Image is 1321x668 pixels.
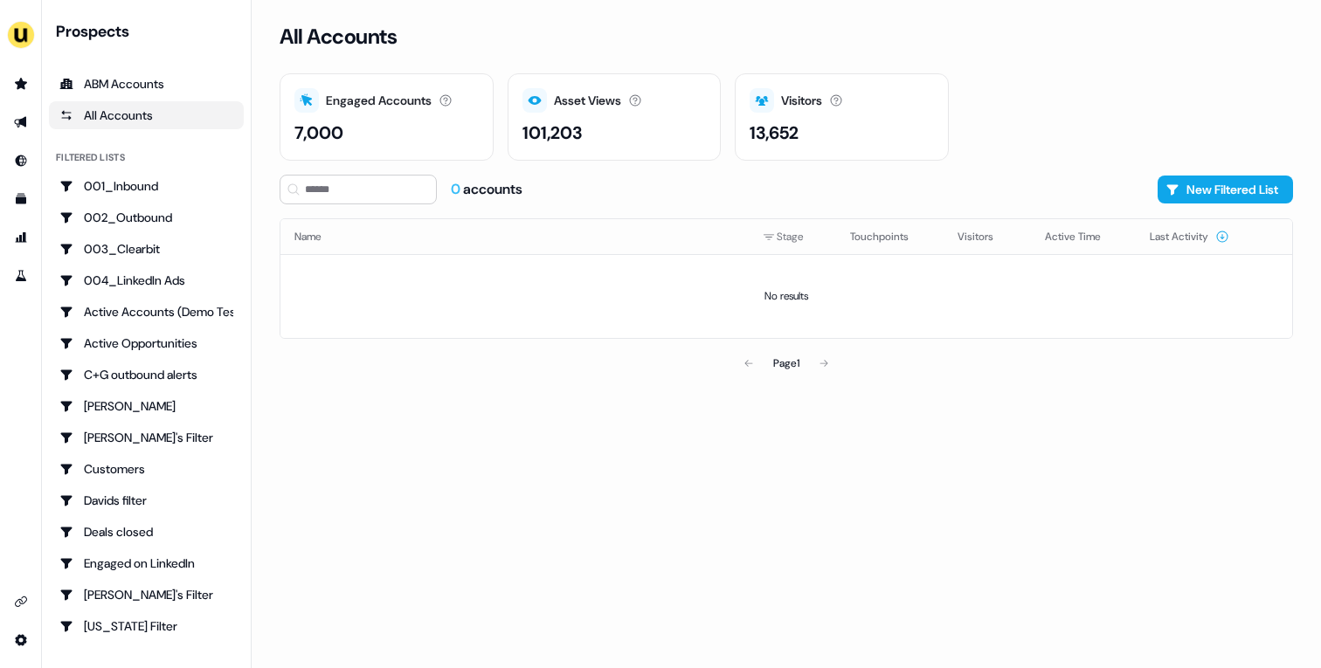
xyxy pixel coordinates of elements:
div: 13,652 [750,120,799,146]
div: Engaged Accounts [326,92,432,110]
div: Customers [59,460,233,478]
div: [PERSON_NAME]'s Filter [59,429,233,446]
td: No results [280,254,1292,338]
div: Prospects [56,21,244,42]
div: 002_Outbound [59,209,233,226]
div: 001_Inbound [59,177,233,195]
a: Go to Deals closed [49,518,244,546]
a: Go to Davids filter [49,486,244,514]
a: Go to Active Opportunities [49,329,244,357]
a: Go to Inbound [7,147,35,175]
a: Go to attribution [7,224,35,251]
a: Go to Charlotte's Filter [49,424,244,451]
div: Visitors [781,92,822,110]
button: Touchpoints [850,221,930,252]
div: [PERSON_NAME]'s Filter [59,586,233,603]
div: 7,000 [294,120,343,146]
div: C+G outbound alerts [59,366,233,383]
th: Name [280,219,749,254]
span: 0 [451,180,463,198]
a: Go to Engaged on LinkedIn [49,549,244,577]
a: Go to Geneviève's Filter [49,581,244,609]
div: All Accounts [59,107,233,124]
button: Active Time [1045,221,1122,252]
a: ABM Accounts [49,70,244,98]
button: Last Activity [1150,221,1229,252]
a: Go to 003_Clearbit [49,235,244,263]
div: ABM Accounts [59,75,233,93]
a: Go to experiments [7,262,35,290]
h3: All Accounts [280,24,397,50]
div: Asset Views [554,92,621,110]
a: Go to outbound experience [7,108,35,136]
div: [US_STATE] Filter [59,617,233,635]
div: Engaged on LinkedIn [59,554,233,572]
a: Go to 001_Inbound [49,172,244,200]
div: Active Opportunities [59,334,233,352]
a: Go to 002_Outbound [49,203,244,231]
a: Go to integrations [7,588,35,616]
div: 101,203 [522,120,582,146]
a: Go to templates [7,185,35,213]
div: Active Accounts (Demo Test) [59,303,233,320]
div: 003_Clearbit [59,240,233,258]
a: Go to Georgia Filter [49,612,244,640]
a: Go to C+G outbound alerts [49,361,244,389]
a: Go to Active Accounts (Demo Test) [49,298,244,326]
div: Page 1 [773,355,799,372]
div: Davids filter [59,492,233,509]
a: All accounts [49,101,244,129]
a: Go to Customers [49,455,244,483]
a: Go to Charlotte Stone [49,392,244,420]
button: Visitors [958,221,1014,252]
div: 004_LinkedIn Ads [59,272,233,289]
a: Go to prospects [7,70,35,98]
div: [PERSON_NAME] [59,397,233,415]
div: Filtered lists [56,150,125,165]
a: Go to 004_LinkedIn Ads [49,266,244,294]
a: Go to integrations [7,626,35,654]
div: Deals closed [59,523,233,541]
div: accounts [451,180,522,199]
button: New Filtered List [1158,176,1293,203]
div: Stage [763,228,822,245]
